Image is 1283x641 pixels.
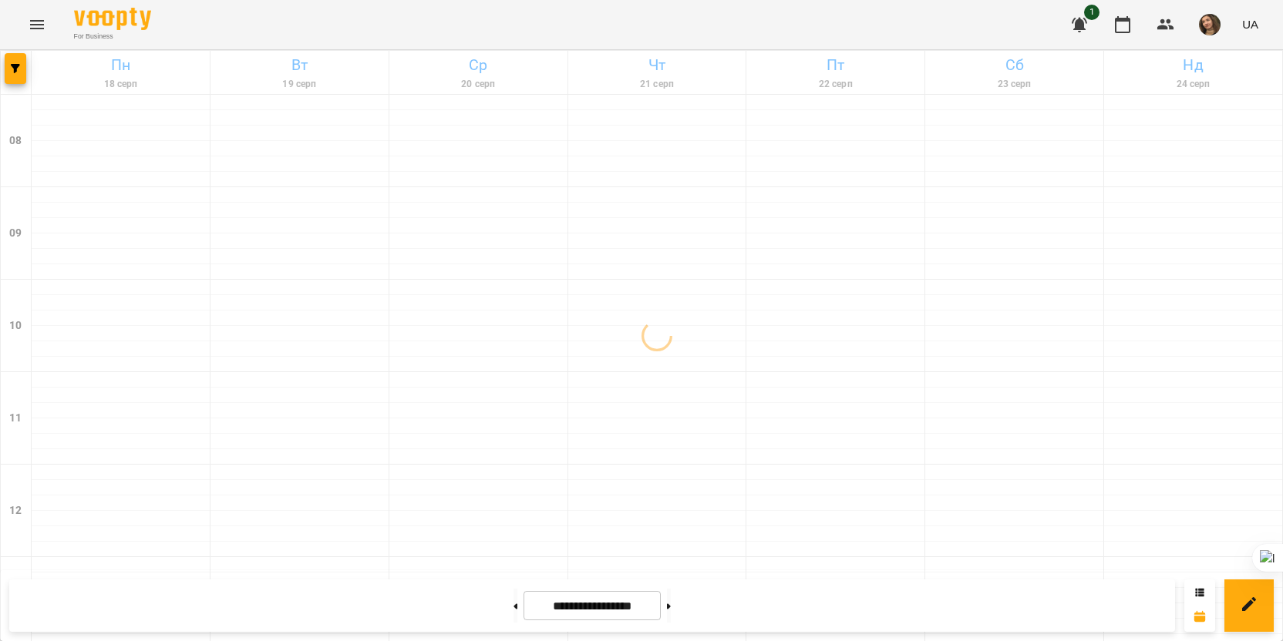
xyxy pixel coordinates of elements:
h6: 12 [9,502,22,519]
h6: Пн [34,53,207,77]
h6: Сб [928,53,1101,77]
h6: Пт [749,53,922,77]
h6: 11 [9,410,22,427]
h6: 21 серп [571,77,744,92]
h6: 09 [9,225,22,242]
h6: Ср [392,53,565,77]
h6: 19 серп [213,77,386,92]
button: Menu [19,6,56,43]
h6: 10 [9,317,22,334]
span: UA [1242,16,1258,32]
h6: 24 серп [1106,77,1280,92]
button: UA [1236,10,1264,39]
img: e02786069a979debee2ecc2f3beb162c.jpeg [1199,14,1221,35]
h6: Нд [1106,53,1280,77]
h6: 08 [9,133,22,149]
h6: 18 серп [34,77,207,92]
span: 1 [1084,5,1099,20]
h6: Вт [213,53,386,77]
span: For Business [74,32,151,42]
h6: 22 серп [749,77,922,92]
h6: 23 серп [928,77,1101,92]
h6: 20 серп [392,77,565,92]
img: Voopty Logo [74,8,151,30]
h6: Чт [571,53,744,77]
